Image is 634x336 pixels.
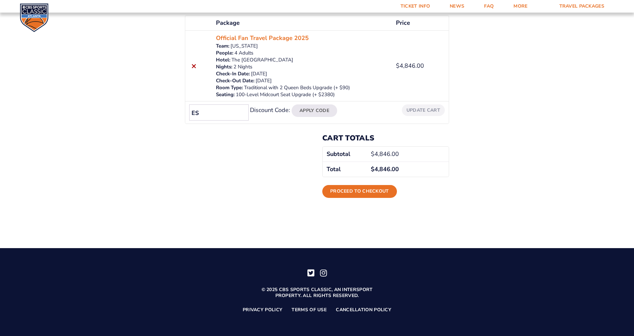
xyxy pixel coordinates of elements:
th: Total [323,162,367,177]
p: 100-Level Midcourt Seat Upgrade (+ $2380) [216,91,388,98]
p: 2 Nights [216,63,388,70]
input: Discount Code [189,104,249,121]
p: 4 Adults [216,50,388,56]
a: Official Fan Travel Package 2025 [216,34,309,43]
bdi: 4,846.00 [371,150,399,158]
dt: Nights: [216,63,232,70]
p: [DATE] [216,70,388,77]
th: Price [392,16,449,30]
img: CBS Sports Classic [20,3,49,32]
button: Update cart [402,104,445,116]
th: Package [212,16,392,30]
a: Proceed to checkout [322,185,397,198]
h2: Cart totals [322,134,449,142]
p: [US_STATE] [216,43,388,50]
span: $ [371,150,374,158]
p: The [GEOGRAPHIC_DATA] [216,56,388,63]
a: Cancellation Policy [336,307,391,313]
a: Privacy Policy [243,307,282,313]
span: $ [371,165,374,173]
dt: Seating: [216,91,235,98]
bdi: 4,846.00 [371,165,399,173]
dt: Team: [216,43,229,50]
p: © 2025 CBS Sports Classic, an Intersport property. All rights reserved. [251,287,383,299]
a: Terms of Use [292,307,327,313]
dt: Check-Out Date: [216,77,255,84]
button: Apply Code [292,104,337,117]
dt: People: [216,50,233,56]
th: Subtotal [323,147,367,162]
bdi: 4,846.00 [396,62,424,70]
span: $ [396,62,400,70]
p: [DATE] [216,77,388,84]
dt: Hotel: [216,56,230,63]
label: Discount Code: [250,106,290,114]
p: Traditional with 2 Queen Beds Upgrade (+ $90) [216,84,388,91]
dt: Check-In Date: [216,70,250,77]
a: Remove this item [189,61,198,70]
dt: Room Type: [216,84,243,91]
